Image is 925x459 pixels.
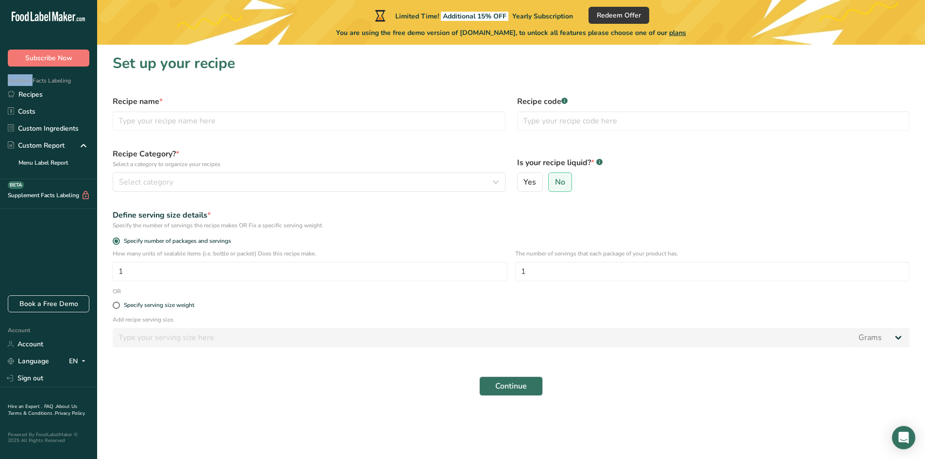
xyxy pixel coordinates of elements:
[120,238,231,245] span: Specify number of packages and servings
[113,315,909,324] p: Add recipe serving size.
[512,12,573,21] span: Yearly Subscription
[113,249,507,258] p: How many units of sealable items (i.e. bottle or packet) Does this recipe make.
[8,181,24,189] div: BETA
[589,7,649,24] button: Redeem Offer
[8,403,42,410] a: Hire an Expert .
[523,177,536,187] span: Yes
[25,53,72,63] span: Subscribe Now
[517,96,910,107] label: Recipe code
[69,356,89,367] div: EN
[113,328,853,347] input: Type your serving size here
[373,10,573,21] div: Limited Time!
[441,12,508,21] span: Additional 15% OFF
[107,287,127,296] div: OR
[119,176,173,188] span: Select category
[8,353,49,370] a: Language
[113,148,505,169] label: Recipe Category?
[113,111,505,131] input: Type your recipe name here
[597,10,641,20] span: Redeem Offer
[495,380,527,392] span: Continue
[515,249,910,258] p: The number of servings that each package of your product has.
[8,295,89,312] a: Book a Free Demo
[55,410,85,417] a: Privacy Policy
[113,209,909,221] div: Define serving size details
[517,111,910,131] input: Type your recipe code here
[44,403,56,410] a: FAQ .
[555,177,565,187] span: No
[669,28,686,37] span: plans
[8,410,55,417] a: Terms & Conditions .
[8,432,89,443] div: Powered By FoodLabelMaker © 2025 All Rights Reserved
[113,221,909,230] div: Specify the number of servings the recipe makes OR Fix a specific serving weight
[113,96,505,107] label: Recipe name
[517,157,910,169] label: Is your recipe liquid?
[8,403,77,417] a: About Us .
[113,52,909,74] h1: Set up your recipe
[8,50,89,67] button: Subscribe Now
[336,28,686,38] span: You are using the free demo version of [DOMAIN_NAME], to unlock all features please choose one of...
[113,160,505,169] p: Select a category to organize your recipes
[8,140,65,151] div: Custom Report
[113,172,505,192] button: Select category
[124,302,194,309] div: Specify serving size weight
[892,426,915,449] div: Open Intercom Messenger
[479,376,543,396] button: Continue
